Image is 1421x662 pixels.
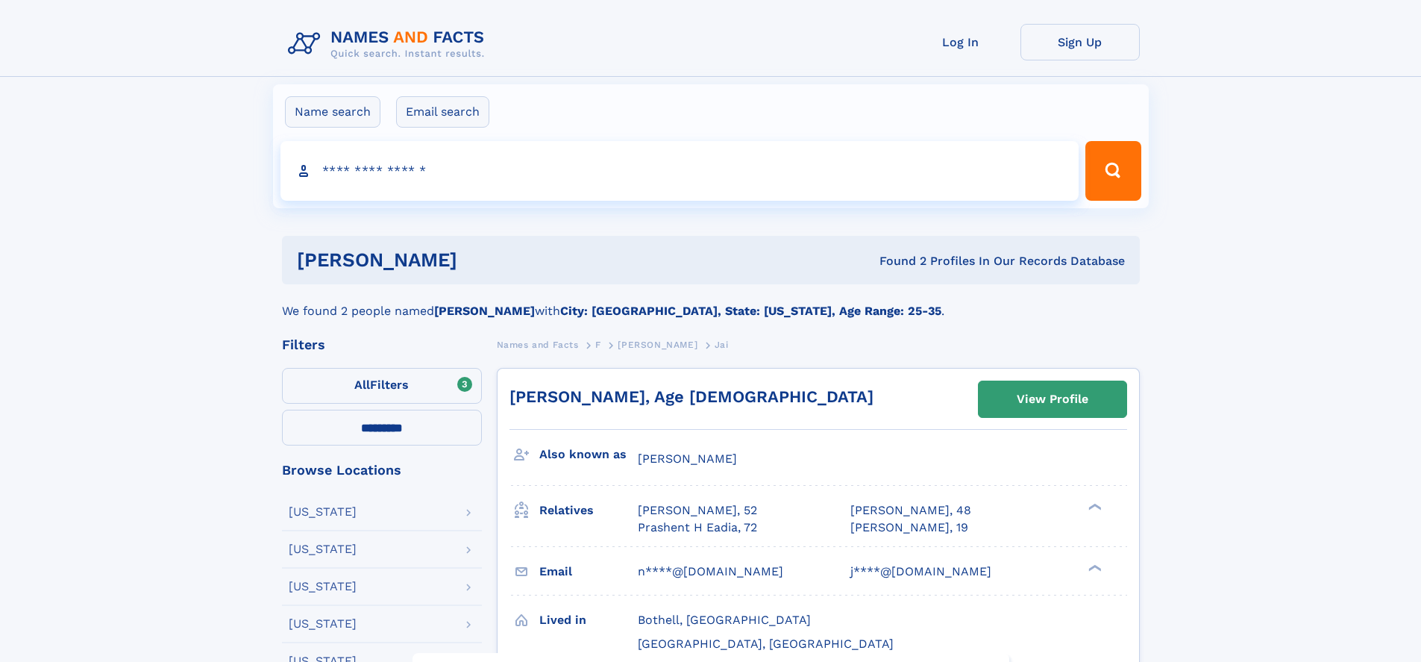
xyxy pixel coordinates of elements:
a: [PERSON_NAME], 19 [850,519,968,536]
div: ❯ [1085,563,1102,572]
b: City: [GEOGRAPHIC_DATA], State: [US_STATE], Age Range: 25-35 [560,304,941,318]
div: View Profile [1017,382,1088,416]
div: Browse Locations [282,463,482,477]
input: search input [280,141,1079,201]
div: ❯ [1085,502,1102,512]
h3: Email [539,559,638,584]
h1: [PERSON_NAME] [297,251,668,269]
div: [US_STATE] [289,543,357,555]
div: Found 2 Profiles In Our Records Database [668,253,1125,269]
a: Sign Up [1020,24,1140,60]
a: [PERSON_NAME], 48 [850,502,971,519]
span: Jai [715,340,729,350]
a: [PERSON_NAME] [618,335,697,354]
a: [PERSON_NAME], 52 [638,502,757,519]
div: [US_STATE] [289,506,357,518]
span: [GEOGRAPHIC_DATA], [GEOGRAPHIC_DATA] [638,637,894,651]
div: We found 2 people named with . [282,284,1140,320]
span: Bothell, [GEOGRAPHIC_DATA] [638,613,811,627]
span: F [595,340,601,350]
div: Filters [282,338,482,352]
h3: Lived in [539,608,638,633]
a: Log In [901,24,1020,60]
label: Filters [282,368,482,404]
a: View Profile [979,381,1126,417]
span: All [354,378,370,392]
div: [US_STATE] [289,581,357,593]
span: [PERSON_NAME] [638,452,737,466]
button: Search Button [1085,141,1141,201]
a: Names and Facts [497,335,579,354]
h3: Relatives [539,498,638,523]
span: [PERSON_NAME] [618,340,697,350]
a: Prashent H Eadia, 72 [638,519,757,536]
label: Name search [285,96,380,128]
b: [PERSON_NAME] [434,304,535,318]
h3: Also known as [539,442,638,467]
a: [PERSON_NAME], Age [DEMOGRAPHIC_DATA] [509,387,873,406]
a: F [595,335,601,354]
label: Email search [396,96,489,128]
img: Logo Names and Facts [282,24,497,64]
div: [US_STATE] [289,618,357,630]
